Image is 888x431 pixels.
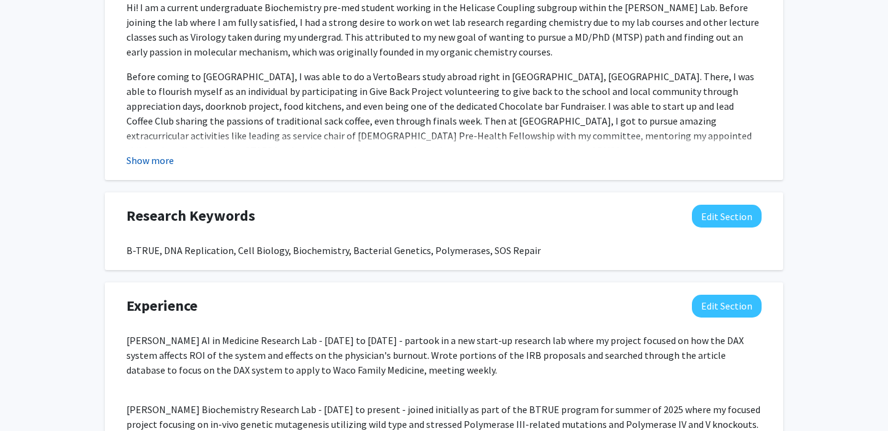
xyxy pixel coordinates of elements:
div: B-TRUE, DNA Replication, Cell Biology, Biochemistry, Bacterial Genetics, Polymerases, SOS Repair [126,243,762,258]
p: Before coming to [GEOGRAPHIC_DATA], I was able to do a VertoBears study abroad right in [GEOGRAPH... [126,69,762,158]
span: Research Keywords [126,205,255,227]
p: [PERSON_NAME] AI in Medicine Research Lab - [DATE] to [DATE] - partook in a new start-up research... [126,333,762,377]
button: Edit Experience [692,295,762,318]
span: Experience [126,295,197,317]
button: Edit Research Keywords [692,205,762,228]
iframe: Chat [9,376,52,422]
button: Show more [126,153,174,168]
